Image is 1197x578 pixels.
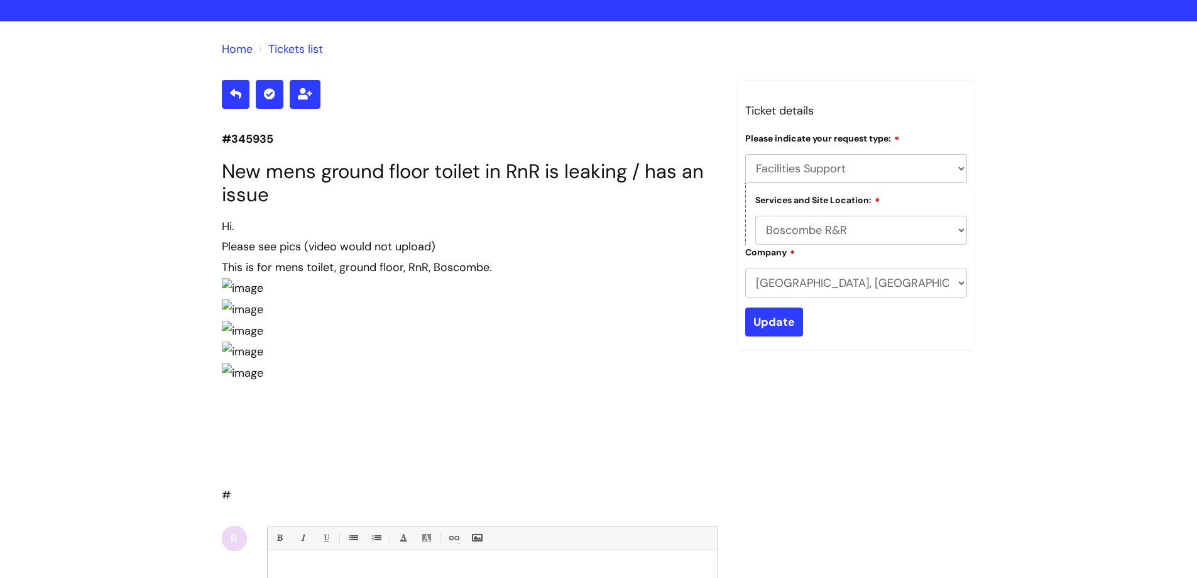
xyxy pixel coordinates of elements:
[222,363,263,383] img: image
[222,39,253,59] li: Solution home
[395,530,411,546] a: Font Color
[469,530,484,546] a: Insert Image...
[222,216,718,506] div: #
[368,530,384,546] a: 1. Ordered List (Ctrl-Shift-8)
[268,42,323,57] a: Tickets list
[222,129,718,149] p: #345935
[295,530,310,546] a: Italic (Ctrl-I)
[271,530,287,546] a: Bold (Ctrl-B)
[745,308,803,336] input: Update
[222,278,263,298] img: image
[418,530,434,546] a: Back Color
[745,245,795,258] label: Company
[318,530,334,546] a: Underline(Ctrl-U)
[222,526,247,551] div: R
[222,342,263,362] img: image
[445,530,461,546] a: Link
[256,39,323,59] li: Tickets list
[222,257,718,277] div: This is for mens toilet, ground floor, RnR, Boscombe.
[755,193,880,206] label: Services and Site Location:
[745,131,900,144] label: Please indicate your request type:
[222,299,263,320] img: image
[222,321,263,341] img: image
[222,42,253,57] a: Home
[745,101,968,121] h3: Ticket details
[222,216,718,236] div: Hi.
[345,530,361,546] a: • Unordered List (Ctrl-Shift-7)
[222,160,718,206] h1: New mens ground floor toilet in RnR is leaking / has an issue
[222,236,718,257] div: Please see pics (video would not upload)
